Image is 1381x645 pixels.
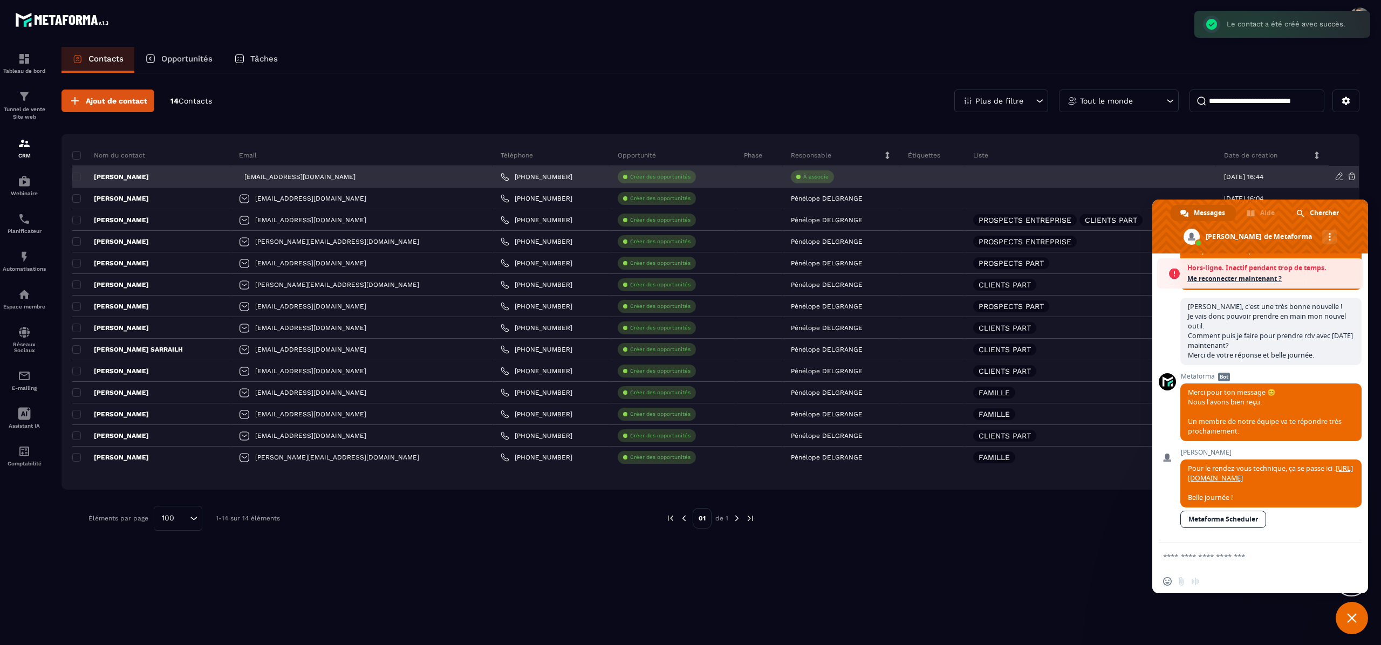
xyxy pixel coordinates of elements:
p: Nom du contact [72,151,145,160]
p: [DATE] 16:44 [1224,173,1263,181]
p: Responsable [791,151,831,160]
p: Pénélope DELGRANGE [791,303,863,310]
p: Créer des opportunités [630,238,690,245]
a: [PHONE_NUMBER] [501,367,572,375]
a: automationsautomationsEspace membre [3,280,46,318]
span: Messages [1194,205,1225,221]
a: formationformationTunnel de vente Site web [3,82,46,129]
p: Tunnel de vente Site web [3,106,46,121]
p: [DATE] 16:04 [1224,195,1263,202]
span: Bot [1218,373,1230,381]
a: accountantaccountantComptabilité [3,437,46,475]
img: next [746,513,755,523]
img: automations [18,250,31,263]
p: [PERSON_NAME] [72,194,149,203]
p: Opportunité [618,151,656,160]
p: Pénélope DELGRANGE [791,195,863,202]
p: Créer des opportunités [630,346,690,353]
div: Search for option [154,506,202,531]
p: CLIENTS PART [979,346,1031,353]
p: Pénélope DELGRANGE [791,238,863,245]
p: Créer des opportunités [630,281,690,289]
p: [PERSON_NAME] [72,431,149,440]
p: Email [239,151,257,160]
img: formation [18,52,31,65]
img: social-network [18,326,31,339]
a: [PHONE_NUMBER] [501,388,572,397]
p: Comptabilité [3,461,46,466]
p: PROSPECTS ENTREPRISE [979,238,1071,245]
div: Messages [1171,205,1236,221]
img: next [732,513,742,523]
p: Planificateur [3,228,46,234]
span: Me reconnecter maintenant ? [1187,273,1358,284]
p: Téléphone [501,151,533,160]
p: Créer des opportunités [630,454,690,461]
p: Tableau de bord [3,68,46,74]
p: Automatisations [3,266,46,272]
p: PROSPECTS PART [979,259,1044,267]
button: Ajout de contact [61,90,154,112]
p: Pénélope DELGRANGE [791,216,863,224]
a: formationformationCRM [3,129,46,167]
p: CRM [3,153,46,159]
a: automationsautomationsAutomatisations [3,242,46,280]
a: automationsautomationsWebinaire [3,167,46,204]
a: Opportunités [134,47,223,73]
p: [PERSON_NAME] [72,280,149,289]
p: Pénélope DELGRANGE [791,346,863,353]
p: Pénélope DELGRANGE [791,281,863,289]
a: Contacts [61,47,134,73]
div: Autres canaux [1322,230,1337,244]
p: [PERSON_NAME] [72,259,149,267]
div: Chercher [1287,205,1350,221]
span: Insérer un emoji [1163,577,1172,586]
p: Webinaire [3,190,46,196]
p: Pénélope DELGRANGE [791,432,863,440]
p: [PERSON_NAME] SARRAILH [72,345,183,354]
a: [PHONE_NUMBER] [501,194,572,203]
span: Merci pour ton message 😊 Nous l’avons bien reçu. Un membre de notre équipe va te répondre très pr... [1188,388,1342,436]
span: Metaforma [1180,373,1362,380]
a: Tâches [223,47,289,73]
a: emailemailE-mailing [3,361,46,399]
p: FAMILLE [979,410,1010,418]
p: Opportunités [161,54,213,64]
a: [PHONE_NUMBER] [501,302,572,311]
p: FAMILLE [979,389,1010,396]
a: [PHONE_NUMBER] [501,173,572,181]
img: formation [18,137,31,150]
span: Ajout de contact [86,95,147,106]
p: 01 [693,508,712,529]
div: Fermer le chat [1336,602,1368,634]
p: Pénélope DELGRANGE [791,259,863,267]
p: E-mailing [3,385,46,391]
span: 100 [158,512,178,524]
p: Plus de filtre [975,97,1023,105]
p: Pénélope DELGRANGE [791,389,863,396]
p: PROSPECTS ENTREPRISE [979,216,1071,224]
p: [PERSON_NAME] [72,388,149,397]
img: formation [18,90,31,103]
img: automations [18,288,31,301]
img: email [18,369,31,382]
p: 14 [170,96,212,106]
span: [PERSON_NAME], c'est une très bonne nouvelle ! Je vais donc pouvoir prendre en main mon nouvel ou... [1188,302,1353,360]
p: Créer des opportunités [630,216,690,224]
p: Éléments par page [88,514,148,522]
a: [PHONE_NUMBER] [501,216,572,224]
img: automations [18,175,31,188]
img: prev [679,513,689,523]
p: Créer des opportunités [630,367,690,375]
p: Créer des opportunités [630,195,690,202]
a: [PHONE_NUMBER] [501,259,572,267]
p: Créer des opportunités [630,173,690,181]
p: [PERSON_NAME] [72,324,149,332]
p: [PERSON_NAME] [72,237,149,246]
p: À associe [803,173,829,181]
p: Créer des opportunités [630,389,690,396]
p: Phase [744,151,762,160]
p: Pénélope DELGRANGE [791,410,863,418]
p: Liste [973,151,988,160]
p: Créer des opportunités [630,303,690,310]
